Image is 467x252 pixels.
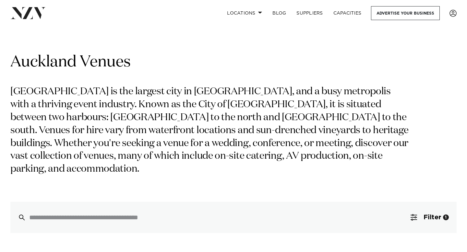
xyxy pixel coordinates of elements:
span: Filter [424,214,441,221]
h1: Auckland Venues [10,52,457,73]
a: BLOG [267,6,291,20]
p: [GEOGRAPHIC_DATA] is the largest city in [GEOGRAPHIC_DATA], and a busy metropolis with a thriving... [10,86,411,176]
a: Capacities [328,6,367,20]
img: nzv-logo.png [10,7,46,19]
div: 1 [443,214,449,220]
a: Advertise your business [371,6,440,20]
a: Locations [222,6,267,20]
a: SUPPLIERS [291,6,328,20]
button: Filter1 [403,202,457,233]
